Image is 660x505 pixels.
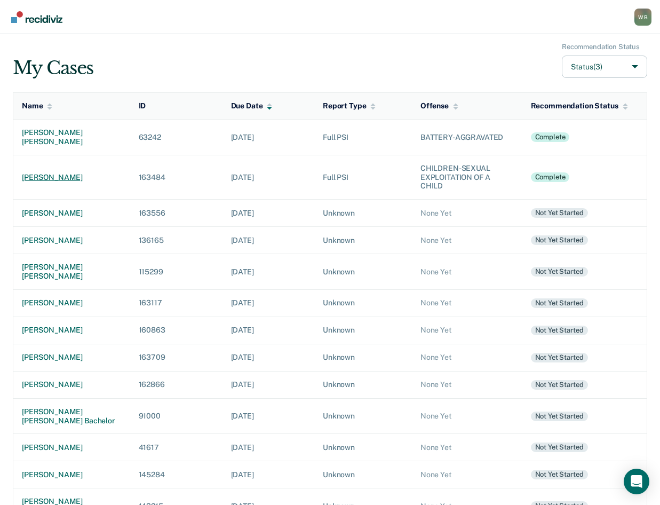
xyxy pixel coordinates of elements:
div: Not yet started [531,267,588,277]
td: Unknown [314,344,412,371]
div: Not yet started [531,353,588,362]
div: Recommendation Status [531,101,628,111]
td: 163117 [130,289,222,317]
td: [DATE] [222,227,314,254]
td: Full PSI [314,155,412,199]
div: Not yet started [531,380,588,390]
td: [DATE] [222,289,314,317]
td: 163556 [130,200,222,227]
button: Profile dropdown button [634,9,651,26]
div: None Yet [420,443,514,452]
td: [DATE] [222,344,314,371]
td: [DATE] [222,398,314,434]
td: Unknown [314,254,412,290]
td: [DATE] [222,317,314,344]
div: None Yet [420,470,514,479]
td: 162866 [130,371,222,398]
div: [PERSON_NAME] [22,380,122,389]
td: 163709 [130,344,222,371]
div: Not yet started [531,208,588,218]
div: Not yet started [531,412,588,421]
div: [PERSON_NAME] [PERSON_NAME] bachelor [22,407,122,425]
div: Not yet started [531,326,588,335]
td: 145284 [130,461,222,488]
td: Unknown [314,434,412,461]
td: 160863 [130,317,222,344]
td: Unknown [314,461,412,488]
div: Offense [420,101,458,111]
td: 136165 [130,227,222,254]
div: None Yet [420,236,514,245]
div: CHILDREN-SEXUAL EXPLOITATION OF A CHILD [420,164,514,191]
div: None Yet [420,267,514,277]
td: 91000 [130,398,222,434]
div: [PERSON_NAME] [22,173,122,182]
div: Recommendation Status [562,43,640,51]
div: Open Intercom Messenger [624,469,649,494]
div: BATTERY-AGGRAVATED [420,133,514,142]
img: Recidiviz [11,11,62,23]
button: Status(3) [562,56,647,78]
div: [PERSON_NAME] [22,470,122,479]
div: [PERSON_NAME] [22,236,122,245]
td: 115299 [130,254,222,290]
div: [PERSON_NAME] [22,353,122,362]
td: [DATE] [222,200,314,227]
div: [PERSON_NAME] [22,443,122,452]
td: [DATE] [222,155,314,199]
div: Not yet started [531,298,588,308]
td: [DATE] [222,120,314,155]
div: None Yet [420,380,514,389]
td: Full PSI [314,120,412,155]
div: ID [139,101,146,111]
div: Complete [531,132,570,142]
td: Unknown [314,200,412,227]
div: [PERSON_NAME] [22,298,122,307]
div: [PERSON_NAME] [22,209,122,218]
div: None Yet [420,298,514,307]
div: None Yet [420,353,514,362]
td: 163484 [130,155,222,199]
td: [DATE] [222,461,314,488]
div: My Cases [13,57,93,79]
div: Due Date [231,101,273,111]
td: [DATE] [222,434,314,461]
div: Not yet started [531,235,588,245]
td: 41617 [130,434,222,461]
td: Unknown [314,317,412,344]
div: [PERSON_NAME] [PERSON_NAME] [22,263,122,281]
td: Unknown [314,227,412,254]
div: Complete [531,172,570,182]
div: None Yet [420,326,514,335]
td: [DATE] [222,254,314,290]
div: [PERSON_NAME] [22,326,122,335]
div: None Yet [420,209,514,218]
div: [PERSON_NAME] [PERSON_NAME] [22,128,122,146]
div: Not yet started [531,443,588,452]
td: Unknown [314,398,412,434]
div: None Yet [420,412,514,421]
div: Name [22,101,52,111]
div: W B [634,9,651,26]
td: Unknown [314,371,412,398]
td: Unknown [314,289,412,317]
td: [DATE] [222,371,314,398]
td: 63242 [130,120,222,155]
div: Not yet started [531,470,588,479]
div: Report Type [323,101,376,111]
